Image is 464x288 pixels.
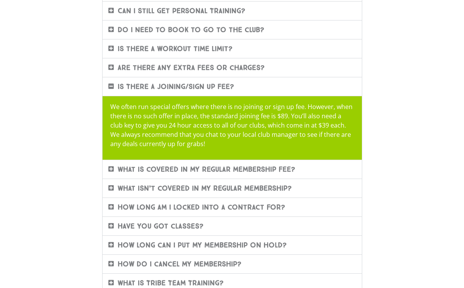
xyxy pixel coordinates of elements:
div: Is There A Joining/Sign Up Fee? [103,77,362,96]
div: Have you got classes? [103,217,362,235]
div: Are there any extra fees or charges? [103,58,362,77]
a: What is covered in my regular membership fee? [118,165,295,174]
div: What isn’t covered in my regular membership? [103,179,362,198]
a: How long am I locked into a contract for? [118,203,285,211]
a: How long can I put my membership on hold? [118,241,287,249]
a: Are there any extra fees or charges? [118,63,265,72]
p: We often run special offers where there is no joining or sign up fee. However, when there is no s... [110,102,354,148]
a: Do I need to book to go to the club? [118,26,264,34]
div: Can I still get Personal Training? [103,2,362,20]
div: How do I cancel my membership? [103,255,362,273]
div: What is covered in my regular membership fee? [103,160,362,179]
a: Have you got classes? [118,222,204,230]
div: How long am I locked into a contract for? [103,198,362,216]
div: Do I need to book to go to the club? [103,20,362,39]
a: Is There A Joining/Sign Up Fee? [118,82,234,91]
a: What is Tribe Team Training? [118,279,224,287]
div: How long can I put my membership on hold? [103,236,362,254]
a: What isn’t covered in my regular membership? [118,184,292,193]
div: Is There A Joining/Sign Up Fee? [103,96,362,160]
div: Is there a workout time limit? [103,39,362,58]
a: Is there a workout time limit? [118,44,233,53]
a: How do I cancel my membership? [118,260,241,268]
a: Can I still get Personal Training? [118,7,245,15]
